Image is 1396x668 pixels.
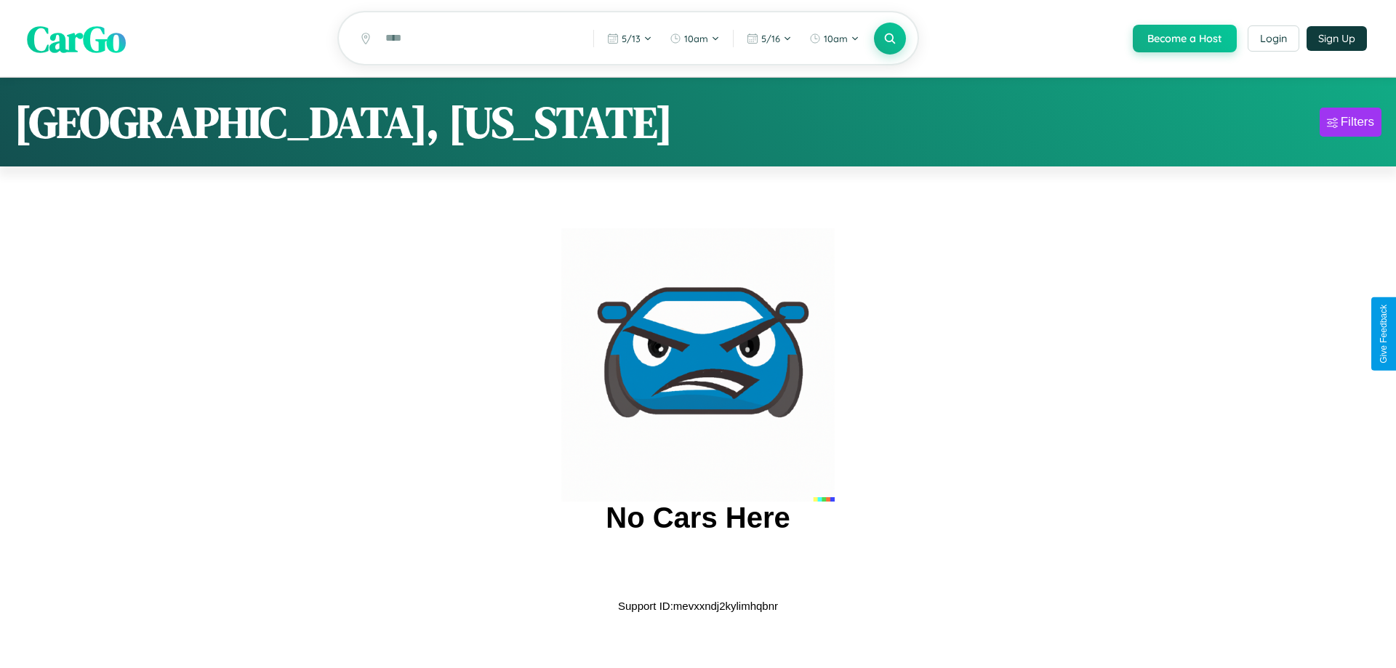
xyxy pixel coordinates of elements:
span: 5 / 13 [622,33,641,44]
button: 5/13 [600,27,659,50]
button: Sign Up [1307,26,1367,51]
button: 10am [802,27,867,50]
button: 10am [662,27,727,50]
span: 10am [684,33,708,44]
span: 10am [824,33,848,44]
span: CarGo [27,13,126,63]
h1: [GEOGRAPHIC_DATA], [US_STATE] [15,92,673,152]
span: 5 / 16 [761,33,780,44]
img: car [561,228,835,502]
button: Login [1248,25,1299,52]
div: Give Feedback [1379,305,1389,363]
p: Support ID: mevxxndj2kylimhqbnr [618,596,778,616]
h2: No Cars Here [606,502,790,534]
div: Filters [1341,115,1374,129]
button: 5/16 [739,27,799,50]
button: Become a Host [1133,25,1237,52]
button: Filters [1320,108,1381,137]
